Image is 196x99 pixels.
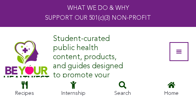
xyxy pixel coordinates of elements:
[98,77,147,99] a: Search
[102,89,143,98] div: Search
[53,31,129,91] div: Student-curated public health content, products, and guides designed to promote your healthiest l...
[158,44,196,80] iframe: Chat Widget
[49,77,98,99] a: Internship
[4,89,45,98] div: Recipes
[53,89,95,98] div: Internship
[4,40,49,82] img: Assuaged
[151,89,193,98] div: Home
